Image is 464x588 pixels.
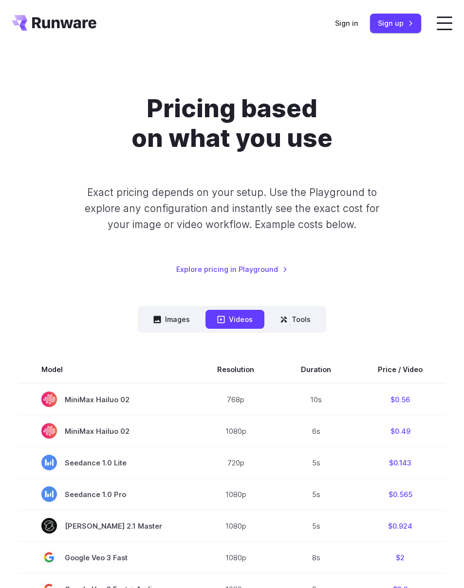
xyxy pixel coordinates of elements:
[12,15,96,31] a: Go to /
[278,479,354,510] td: 5s
[41,392,170,407] span: MiniMax Hailuo 02
[41,550,170,565] span: Google Veo 3 Fast
[354,356,446,383] th: Price / Video
[354,383,446,415] td: $0.56
[194,479,278,510] td: 1080p
[78,184,387,233] p: Exact pricing depends on your setup. Use the Playground to explore any configuration and instantl...
[278,510,354,542] td: 5s
[194,383,278,415] td: 768p
[176,264,288,275] a: Explore pricing in Playground
[41,518,170,534] span: [PERSON_NAME] 2.1 Master
[278,356,354,383] th: Duration
[354,415,446,447] td: $0.49
[194,356,278,383] th: Resolution
[354,542,446,573] td: $2
[278,415,354,447] td: 6s
[18,356,194,383] th: Model
[194,415,278,447] td: 1080p
[354,479,446,510] td: $0.565
[41,486,170,502] span: Seedance 1.0 Pro
[278,542,354,573] td: 8s
[194,447,278,479] td: 720p
[335,18,358,29] a: Sign in
[354,447,446,479] td: $0.143
[142,310,202,329] button: Images
[278,383,354,415] td: 10s
[268,310,322,329] button: Tools
[278,447,354,479] td: 5s
[194,510,278,542] td: 1080p
[354,510,446,542] td: $0.924
[56,93,408,153] h1: Pricing based on what you use
[194,542,278,573] td: 1080p
[205,310,264,329] button: Videos
[41,423,170,439] span: MiniMax Hailuo 02
[370,14,421,33] a: Sign up
[41,455,170,470] span: Seedance 1.0 Lite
